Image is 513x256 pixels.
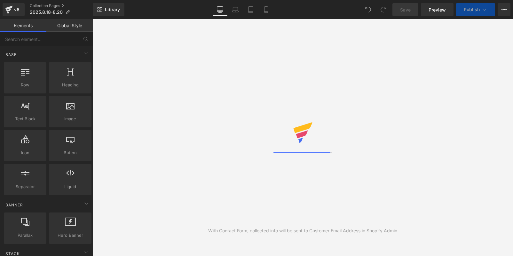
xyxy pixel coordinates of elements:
a: Global Style [46,19,93,32]
span: Publish [464,7,480,12]
span: 2025.8.18-8.20 [30,10,63,15]
span: Button [51,149,90,156]
span: Separator [6,183,44,190]
span: Banner [5,202,24,208]
div: With Contact Form, collected info will be sent to Customer Email Address in Shopify Admin [208,227,397,234]
a: New Library [93,3,124,16]
button: Redo [377,3,390,16]
a: v6 [3,3,25,16]
button: Undo [362,3,375,16]
span: Parallax [6,232,44,239]
span: Image [51,116,90,122]
a: Preview [421,3,454,16]
span: Liquid [51,183,90,190]
span: Library [105,7,120,12]
span: Heading [51,82,90,88]
a: Laptop [228,3,243,16]
span: Preview [429,6,446,13]
button: More [498,3,510,16]
a: Collection Pages [30,3,93,8]
span: Row [6,82,44,88]
a: Desktop [212,3,228,16]
span: Save [400,6,411,13]
span: Icon [6,149,44,156]
a: Tablet [243,3,258,16]
div: v6 [13,5,21,14]
a: Mobile [258,3,274,16]
button: Publish [456,3,495,16]
span: Base [5,52,17,58]
span: Hero Banner [51,232,90,239]
span: Text Block [6,116,44,122]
